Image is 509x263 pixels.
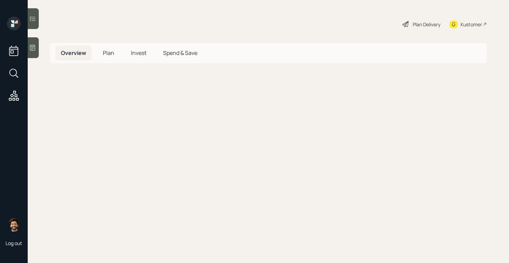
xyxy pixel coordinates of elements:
[131,49,146,57] span: Invest
[163,49,197,57] span: Spend & Save
[461,21,482,28] div: Kustomer
[61,49,86,57] span: Overview
[7,218,21,232] img: eric-schwartz-headshot.png
[413,21,440,28] div: Plan Delivery
[103,49,114,57] span: Plan
[6,240,22,246] div: Log out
